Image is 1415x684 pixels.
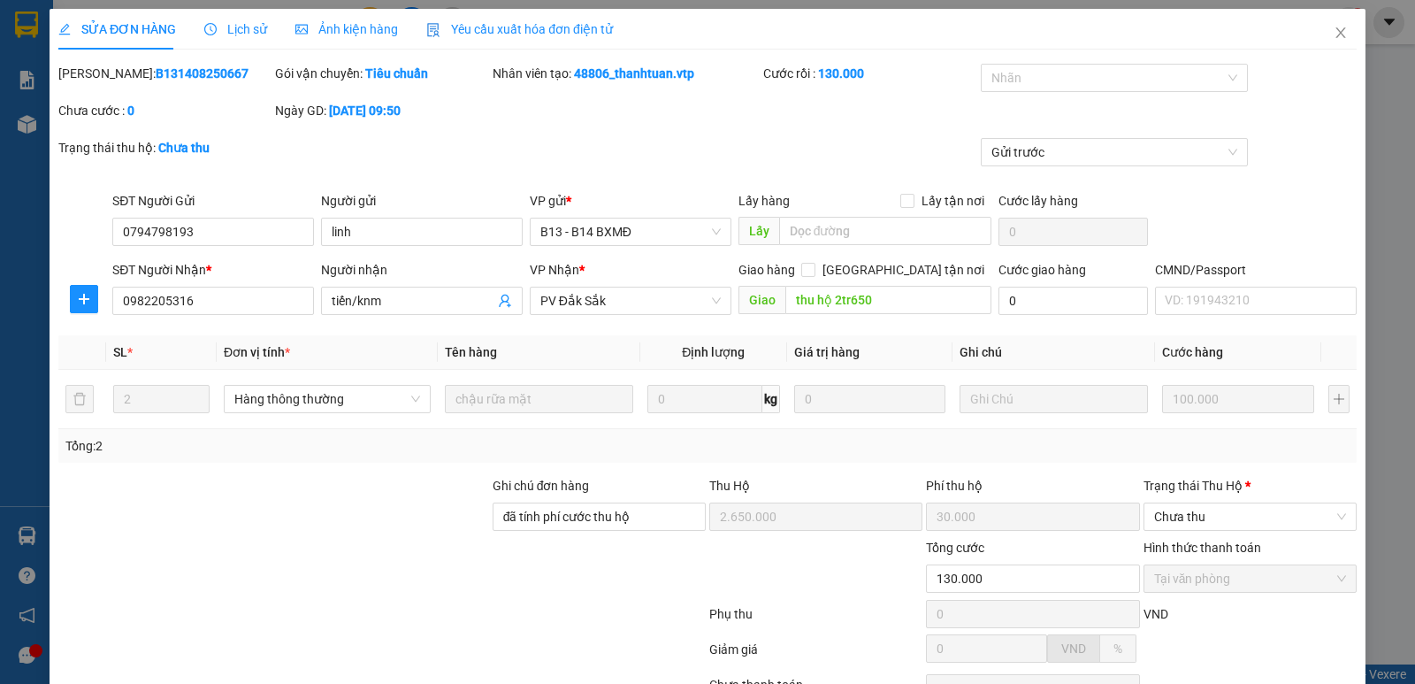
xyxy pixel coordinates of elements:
div: [PERSON_NAME]: [58,64,272,83]
span: clock-circle [204,23,217,35]
b: 48806_thanhtuan.vtp [574,66,694,81]
span: picture [295,23,308,35]
span: edit [58,23,71,35]
label: Ghi chú đơn hàng [493,479,590,493]
div: Người nhận [321,260,523,280]
span: Chưa thu [1154,503,1346,530]
span: user-add [498,294,512,308]
input: Cước giao hàng [998,287,1148,315]
th: Ghi chú [952,335,1155,370]
span: B13 - B14 BXMĐ [540,219,721,245]
span: Lấy hàng [738,194,790,208]
button: plus [1328,385,1350,413]
input: VD: Bàn, Ghế [445,385,633,413]
span: close [1334,26,1348,40]
span: Ảnh kiện hàng [295,22,398,36]
div: Người gửi [321,191,523,211]
span: Lịch sử [204,22,267,36]
span: Đơn vị tính [224,345,290,359]
span: VND [1143,607,1168,621]
span: Gửi trước [991,139,1238,165]
span: % [1113,642,1122,656]
b: B131408250667 [156,66,249,81]
b: 130.000 [818,66,864,81]
div: SĐT Người Nhận [112,260,314,280]
span: Thu Hộ [709,479,750,493]
span: Hàng thông thường [234,386,420,412]
div: VP gửi [530,191,731,211]
input: 0 [794,385,945,413]
span: SL [113,345,127,359]
span: Lấy tận nơi [914,191,991,211]
div: Trạng thái thu hộ: [58,138,326,158]
span: VP Nhận [530,263,579,277]
div: Gói vận chuyển: [275,64,488,83]
input: Cước lấy hàng [998,218,1148,246]
span: Giá trị hàng [794,345,860,359]
span: SỬA ĐƠN HÀNG [58,22,176,36]
div: CMND/Passport [1155,260,1357,280]
span: plus [71,292,97,306]
label: Cước lấy hàng [998,194,1078,208]
span: Giao hàng [738,263,795,277]
div: Giảm giá [707,640,924,671]
div: Nhân viên tạo: [493,64,761,83]
span: VND [1061,642,1086,656]
input: 0 [1162,385,1313,413]
button: delete [65,385,94,413]
span: Cước hàng [1162,345,1223,359]
span: PV Đắk Sắk [540,288,721,314]
div: Tổng: 2 [65,436,547,456]
input: Dọc đường [785,286,992,314]
span: Định lượng [682,345,745,359]
span: Lấy [738,217,779,245]
span: kg [762,385,780,413]
div: Cước rồi : [763,64,976,83]
div: SĐT Người Gửi [112,191,314,211]
b: 0 [127,104,134,118]
b: [DATE] 09:50 [329,104,401,118]
b: Chưa thu [158,141,210,155]
input: Dọc đường [779,217,992,245]
span: Tổng cước [926,541,984,555]
b: Tiêu chuẩn [365,66,428,81]
label: Hình thức thanh toán [1143,541,1261,555]
div: Trạng thái Thu Hộ [1143,476,1357,496]
button: plus [70,285,98,313]
div: Phí thu hộ [926,476,1139,503]
input: Ghi chú đơn hàng [493,503,706,531]
div: Ngày GD: [275,101,488,120]
button: Close [1316,9,1365,58]
span: [GEOGRAPHIC_DATA] tận nơi [815,260,991,280]
div: Chưa cước : [58,101,272,120]
input: Ghi Chú [960,385,1148,413]
img: icon [426,23,440,37]
span: Yêu cầu xuất hóa đơn điện tử [426,22,613,36]
span: Tên hàng [445,345,497,359]
span: Tại văn phòng [1154,565,1346,592]
div: Phụ thu [707,604,924,635]
label: Cước giao hàng [998,263,1086,277]
span: Giao [738,286,785,314]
